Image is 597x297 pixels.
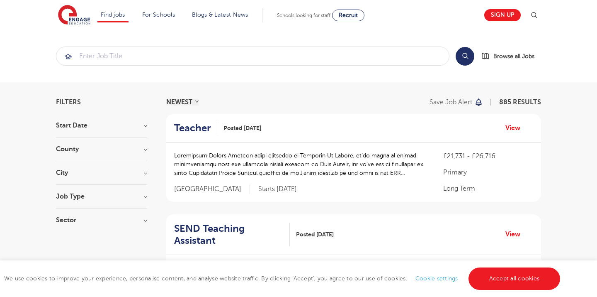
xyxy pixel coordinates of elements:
a: For Schools [142,12,175,18]
h3: Sector [56,217,147,223]
a: Cookie settings [415,275,458,282]
span: Posted [DATE] [223,124,261,133]
span: Posted [DATE] [296,230,334,239]
a: SEND Teaching Assistant [174,223,290,247]
img: Engage Education [58,5,90,26]
h2: SEND Teaching Assistant [174,223,283,247]
input: Submit [56,47,449,65]
button: Save job alert [430,99,483,106]
h2: Teacher [174,122,211,134]
button: Search [456,47,474,66]
span: [GEOGRAPHIC_DATA] [174,185,250,194]
a: View [505,229,527,240]
span: Filters [56,99,81,106]
span: Schools looking for staff [277,12,330,18]
p: Starts [DATE] [258,185,297,194]
a: Accept all cookies [468,268,561,290]
a: View [505,123,527,133]
p: £21,731 - £26,716 [443,151,533,161]
h3: County [56,146,147,152]
span: We use cookies to improve your experience, personalise content, and analyse website traffic. By c... [4,275,562,282]
a: Browse all Jobs [481,52,541,61]
a: Teacher [174,122,217,134]
span: 885 RESULTS [499,98,541,106]
a: Find jobs [101,12,125,18]
div: Submit [56,47,449,66]
p: Save job alert [430,99,472,106]
span: Browse all Jobs [493,52,534,61]
p: Loremipsum Dolors Ametcon adipi elitseddo ei Temporin Ut Labore, et’do magna al enimad minimvenia... [174,151,427,177]
a: Recruit [332,10,364,21]
p: Long Term [443,184,533,194]
p: Primary [443,167,533,177]
h3: Start Date [56,122,147,129]
h3: Job Type [56,193,147,200]
h3: City [56,169,147,176]
a: Sign up [484,9,521,21]
span: Recruit [339,12,358,18]
a: Blogs & Latest News [192,12,248,18]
